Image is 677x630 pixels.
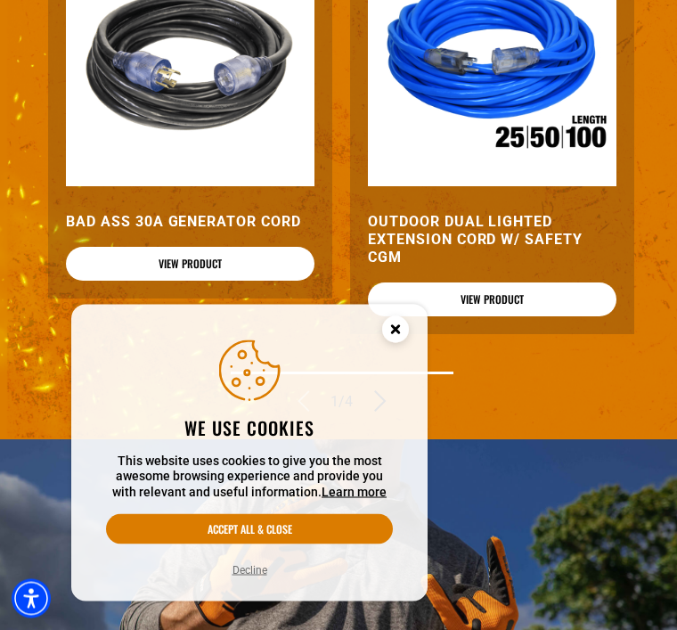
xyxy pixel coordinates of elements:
button: Decline [227,561,273,579]
a: Bad Ass 30A Generator Cord [66,214,314,232]
a: This website uses cookies to give you the most awesome browsing experience and provide you with r... [322,485,387,499]
a: Outdoor Dual Lighted Extension Cord w/ Safety CGM [368,214,616,267]
p: This website uses cookies to give you the most awesome browsing experience and provide you with r... [106,454,393,501]
div: Accessibility Menu [12,579,51,618]
a: View Product [368,283,616,317]
aside: Cookie Consent [71,305,428,602]
button: Accept all & close [106,514,393,544]
button: Close this option [363,305,428,360]
a: View Product [66,248,314,282]
h2: We use cookies [106,416,393,439]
